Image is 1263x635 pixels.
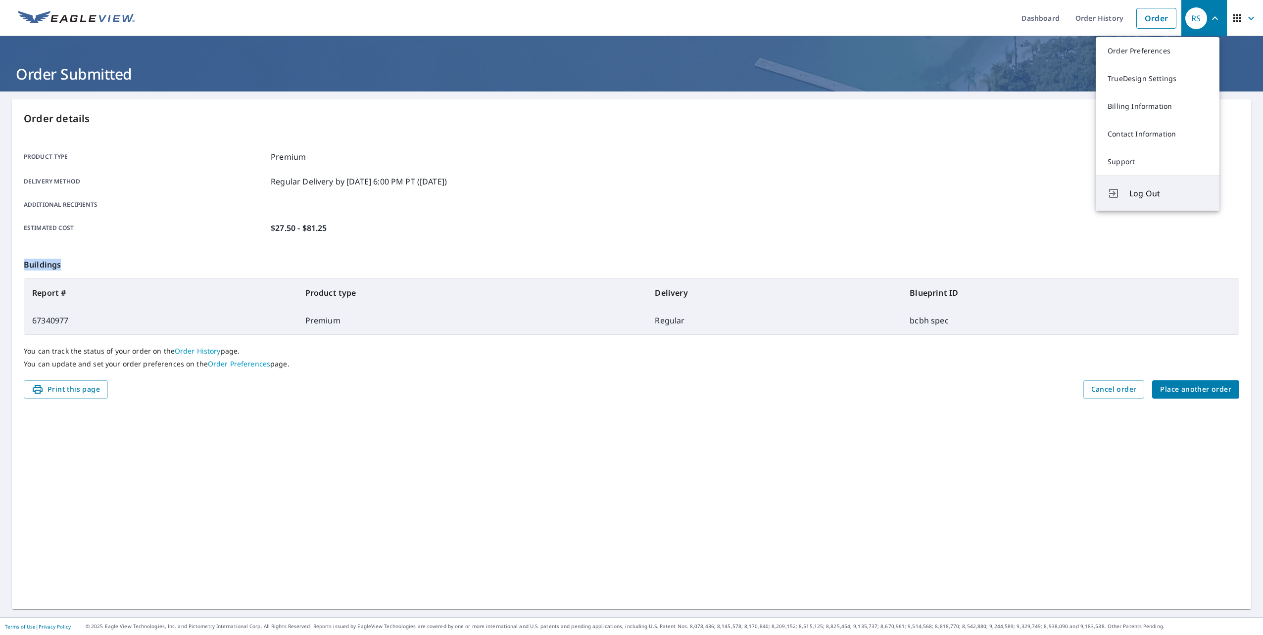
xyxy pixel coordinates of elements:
[24,111,1239,126] p: Order details
[208,359,270,368] a: Order Preferences
[1096,65,1219,92] a: TrueDesign Settings
[24,151,267,163] p: Product type
[1185,7,1207,29] div: RS
[1096,176,1219,211] button: Log Out
[86,623,1258,630] p: © 2025 Eagle View Technologies, Inc. and Pictometry International Corp. All Rights Reserved. Repo...
[12,64,1251,84] h1: Order Submitted
[271,222,327,234] p: $27.50 - $81.25
[647,307,902,334] td: Regular
[902,279,1239,307] th: Blueprint ID
[24,307,297,334] td: 67340977
[297,307,647,334] td: Premium
[1096,37,1219,65] a: Order Preferences
[1096,92,1219,120] a: Billing Information
[24,176,267,187] p: Delivery method
[271,176,447,187] p: Regular Delivery by [DATE] 6:00 PM PT ([DATE])
[5,624,71,630] p: |
[1129,187,1208,199] span: Log Out
[18,11,135,26] img: EV Logo
[1096,120,1219,148] a: Contact Information
[902,307,1239,334] td: bcbh spec
[175,346,221,356] a: Order History
[24,347,1239,356] p: You can track the status of your order on the page.
[1152,380,1239,399] button: Place another order
[1160,383,1231,396] span: Place another order
[297,279,647,307] th: Product type
[24,222,267,234] p: Estimated cost
[1091,383,1137,396] span: Cancel order
[5,623,36,630] a: Terms of Use
[24,380,108,399] button: Print this page
[24,247,1239,278] p: Buildings
[32,383,100,396] span: Print this page
[24,200,267,209] p: Additional recipients
[647,279,902,307] th: Delivery
[271,151,306,163] p: Premium
[1136,8,1176,29] a: Order
[24,279,297,307] th: Report #
[39,623,71,630] a: Privacy Policy
[1096,148,1219,176] a: Support
[1083,380,1145,399] button: Cancel order
[24,360,1239,368] p: You can update and set your order preferences on the page.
